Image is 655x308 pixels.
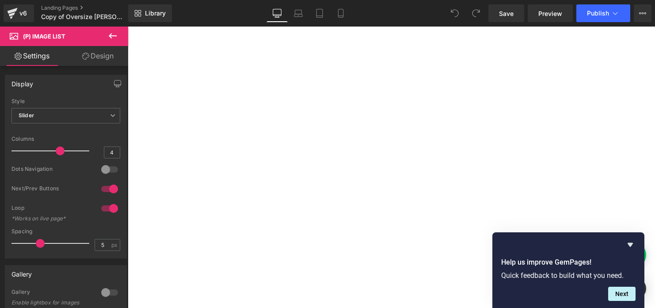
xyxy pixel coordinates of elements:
button: Hide survey [625,239,636,250]
button: Redo [467,4,485,22]
div: Style [11,98,120,104]
span: (P) Image List [23,33,65,40]
div: Display [11,75,33,88]
a: v6 [4,4,34,22]
div: Next/Prev Buttons [11,185,92,194]
a: Mobile [330,4,351,22]
span: Publish [587,10,609,17]
button: Undo [446,4,464,22]
span: Copy of Oversize [PERSON_NAME] [41,13,126,20]
button: Next question [608,287,636,301]
span: Save [499,9,514,18]
a: Preview [528,4,573,22]
button: More [634,4,651,22]
a: Landing Pages [41,4,143,12]
a: Laptop [288,4,309,22]
div: Enable lightbox for images [11,300,91,306]
div: Loop [11,204,92,214]
div: Dots Navigation [11,166,92,175]
span: Library [145,9,166,17]
div: v6 [18,8,29,19]
span: px [111,242,119,248]
a: Design [66,46,130,66]
div: *Works on live page* [11,216,91,222]
b: Slider [19,112,34,119]
div: Columns [11,136,120,142]
a: Desktop [267,4,288,22]
div: Gallery [11,289,92,298]
span: Preview [538,9,562,18]
div: Gallery [11,266,32,278]
p: Quick feedback to build what you need. [501,271,636,280]
div: Spacing [11,228,120,235]
a: Tablet [309,4,330,22]
div: Help us improve GemPages! [501,239,636,301]
button: Publish [576,4,630,22]
a: New Library [128,4,172,22]
h2: Help us improve GemPages! [501,257,636,268]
